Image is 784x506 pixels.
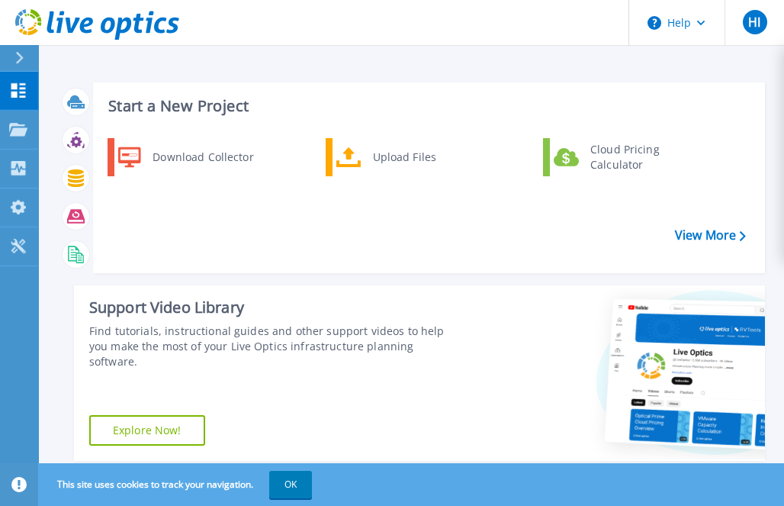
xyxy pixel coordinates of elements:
h3: Start a New Project [108,98,745,114]
a: Upload Files [326,138,482,176]
div: Download Collector [145,142,260,172]
a: Download Collector [108,138,264,176]
span: HI [748,16,760,28]
div: Upload Files [365,142,478,172]
span: This site uses cookies to track your navigation. [42,471,312,498]
button: OK [269,471,312,498]
div: Find tutorials, instructional guides and other support videos to help you make the most of your L... [89,324,445,369]
a: View More [675,228,746,243]
div: Support Video Library [89,298,445,317]
a: Cloud Pricing Calculator [543,138,699,176]
a: Explore Now! [89,415,205,446]
div: Cloud Pricing Calculator [583,142,696,172]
